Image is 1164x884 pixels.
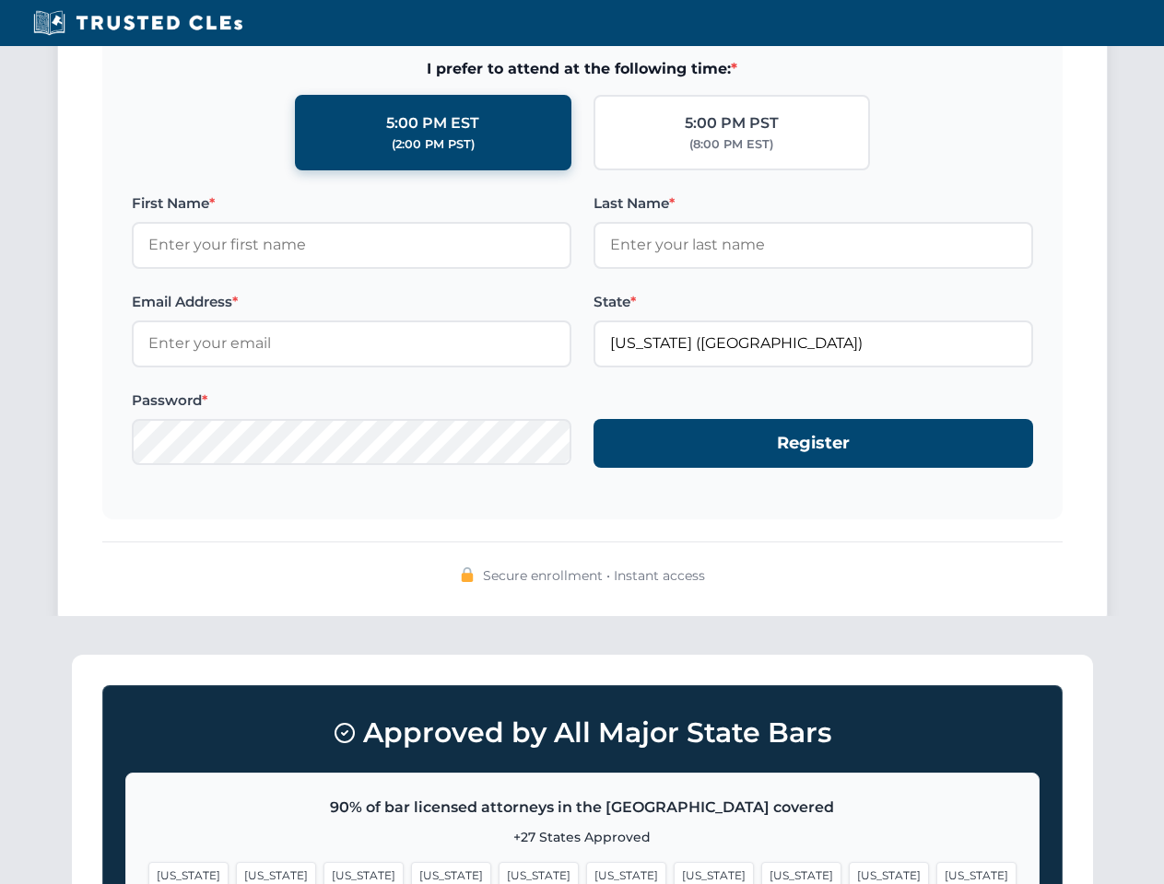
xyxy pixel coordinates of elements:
[132,291,571,313] label: Email Address
[483,565,705,586] span: Secure enrollment • Instant access
[148,827,1017,847] p: +27 States Approved
[594,222,1033,268] input: Enter your last name
[685,111,779,135] div: 5:00 PM PST
[132,222,571,268] input: Enter your first name
[132,320,571,366] input: Enter your email
[594,192,1033,215] label: Last Name
[392,135,475,154] div: (2:00 PM PST)
[132,57,1033,81] span: I prefer to attend at the following time:
[594,419,1033,468] button: Register
[28,9,248,37] img: Trusted CLEs
[148,796,1017,820] p: 90% of bar licensed attorneys in the [GEOGRAPHIC_DATA] covered
[689,135,773,154] div: (8:00 PM EST)
[132,390,571,412] label: Password
[460,567,475,582] img: 🔒
[594,291,1033,313] label: State
[125,708,1040,758] h3: Approved by All Major State Bars
[386,111,479,135] div: 5:00 PM EST
[594,320,1033,366] input: Florida (FL)
[132,192,571,215] label: First Name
